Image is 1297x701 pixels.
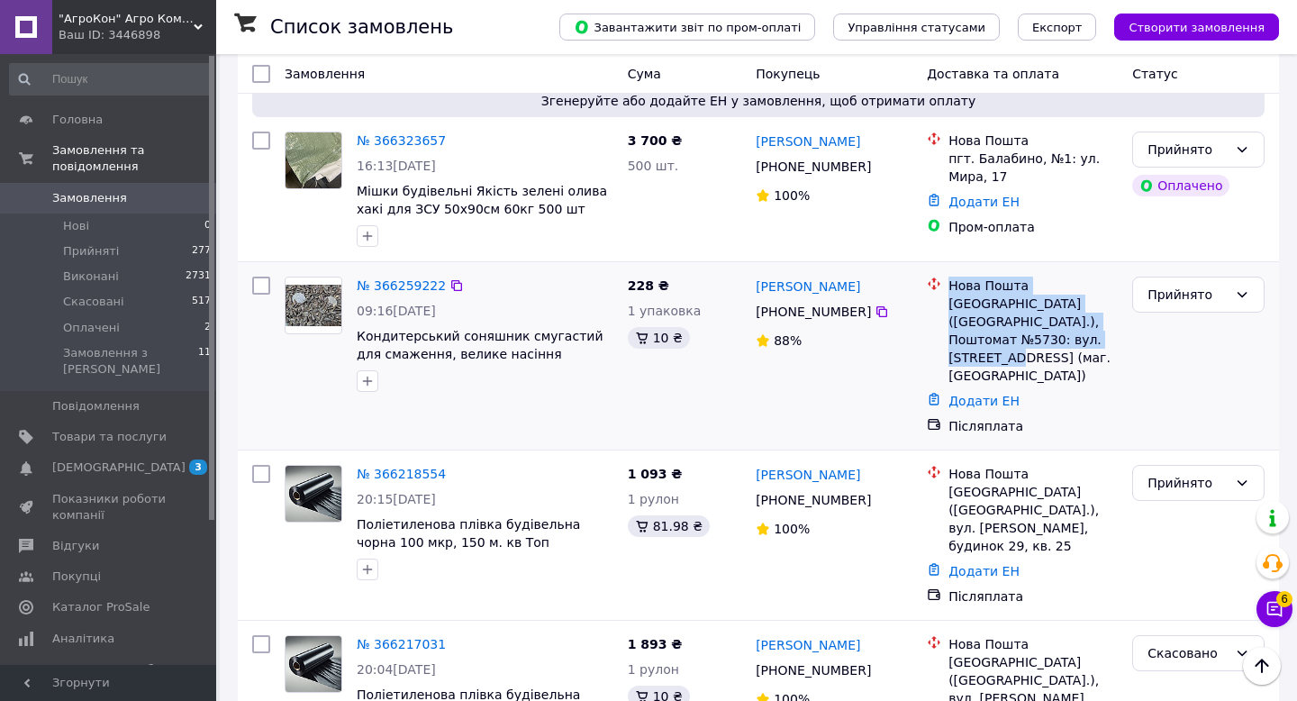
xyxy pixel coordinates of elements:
span: Оплачені [63,320,120,336]
div: [PHONE_NUMBER] [752,487,875,513]
span: 11 [198,345,211,378]
span: 277 [192,243,211,259]
span: 0 [204,218,211,234]
div: Скасовано [1147,643,1228,663]
span: Товари та послуги [52,429,167,445]
div: Післяплата [948,587,1118,605]
button: Завантажити звіт по пром-оплаті [559,14,815,41]
div: Нова Пошта [948,635,1118,653]
div: [PHONE_NUMBER] [752,154,875,179]
a: № 366218554 [357,467,446,481]
div: пгт. Балабино, №1: ул. Мира, 17 [948,150,1118,186]
span: 2731 [186,269,211,285]
span: Замовлення [52,190,127,206]
span: [DEMOGRAPHIC_DATA] [52,460,186,476]
span: Доставка та оплата [927,67,1059,81]
img: Фото товару [286,285,341,327]
span: Згенеруйте або додайте ЕН у замовлення, щоб отримати оплату [259,92,1257,110]
span: Завантажити звіт по пром-оплаті [574,19,801,35]
a: [PERSON_NAME] [756,466,860,484]
span: Аналітика [52,631,114,647]
span: Повідомлення [52,398,140,414]
a: Кондитерський соняшник смугастий для смаження, велике насіння врожаю 2025, 3 кг [357,329,603,379]
span: Прийняті [63,243,119,259]
span: 2 [204,320,211,336]
span: Cума [628,67,661,81]
div: Нова Пошта [948,132,1118,150]
span: Інструменти веб-майстра та SEO [52,661,167,694]
span: Відгуки [52,538,99,554]
div: Прийнято [1147,285,1228,305]
div: [GEOGRAPHIC_DATA] ([GEOGRAPHIC_DATA].), Поштомат №5730: вул. [STREET_ADDRESS] (маг. [GEOGRAPHIC_D... [948,295,1118,385]
span: 1 упаковка [628,304,702,318]
span: 3 700 ₴ [628,133,683,148]
span: 16:13[DATE] [357,159,436,173]
span: 88% [774,333,802,348]
button: Наверх [1243,647,1281,685]
button: Експорт [1018,14,1097,41]
span: Покупець [756,67,820,81]
span: 500 шт. [628,159,679,173]
a: [PERSON_NAME] [756,278,860,296]
a: Поліетиленова плівка будівельна чорна 100 мкр, 150 м. кв Топ [357,517,580,550]
span: Статус [1132,67,1178,81]
a: Мішки будівельні Якість зелені олива хакі для ЗСУ 50х90см 60кг 500 шт [357,184,607,216]
a: [PERSON_NAME] [756,132,860,150]
span: 228 ₴ [628,278,669,293]
div: Прийнято [1147,473,1228,493]
div: Нова Пошта [948,465,1118,483]
div: Оплачено [1132,175,1229,196]
span: "АгроКон" Агро Компанія ТОВ [59,11,194,27]
a: № 366217031 [357,637,446,651]
span: 20:04[DATE] [357,662,436,677]
div: Нова Пошта [948,277,1118,295]
a: № 366259222 [357,278,446,293]
span: Експорт [1032,21,1083,34]
span: 6 [1276,591,1292,607]
div: 10 ₴ [628,327,690,349]
div: 81.98 ₴ [628,515,710,537]
span: 1 893 ₴ [628,637,683,651]
div: Ваш ID: 3446898 [59,27,216,43]
button: Управління статусами [833,14,1000,41]
span: 20:15[DATE] [357,492,436,506]
span: Замовлення та повідомлення [52,142,216,175]
a: Фото товару [285,132,342,189]
span: Створити замовлення [1129,21,1265,34]
img: Фото товару [286,636,341,692]
span: 100% [774,188,810,203]
span: 1 рулон [628,492,679,506]
img: Фото товару [286,132,341,187]
a: Додати ЕН [948,195,1020,209]
a: Додати ЕН [948,394,1020,408]
input: Пошук [9,63,213,96]
span: Головна [52,112,103,128]
button: Чат з покупцем6 [1256,591,1292,627]
span: Нові [63,218,89,234]
a: [PERSON_NAME] [756,636,860,654]
span: 3 [189,460,207,475]
span: Замовлення [285,67,365,81]
a: Створити замовлення [1096,19,1279,33]
span: Показники роботи компанії [52,491,167,523]
a: Фото товару [285,465,342,523]
div: [GEOGRAPHIC_DATA] ([GEOGRAPHIC_DATA].), вул. [PERSON_NAME], будинок 29, кв. 25 [948,483,1118,555]
a: Фото товару [285,277,342,334]
a: № 366323657 [357,133,446,148]
div: [PHONE_NUMBER] [752,299,875,324]
span: Замовлення з [PERSON_NAME] [63,345,198,378]
h1: Список замовлень [270,16,453,38]
span: Каталог ProSale [52,599,150,615]
span: 1 093 ₴ [628,467,683,481]
span: 100% [774,522,810,536]
a: Фото товару [285,635,342,693]
span: Скасовані [63,294,124,310]
button: Створити замовлення [1114,14,1279,41]
div: Прийнято [1147,140,1228,159]
span: Виконані [63,269,119,285]
a: Додати ЕН [948,564,1020,578]
span: 09:16[DATE] [357,304,436,318]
